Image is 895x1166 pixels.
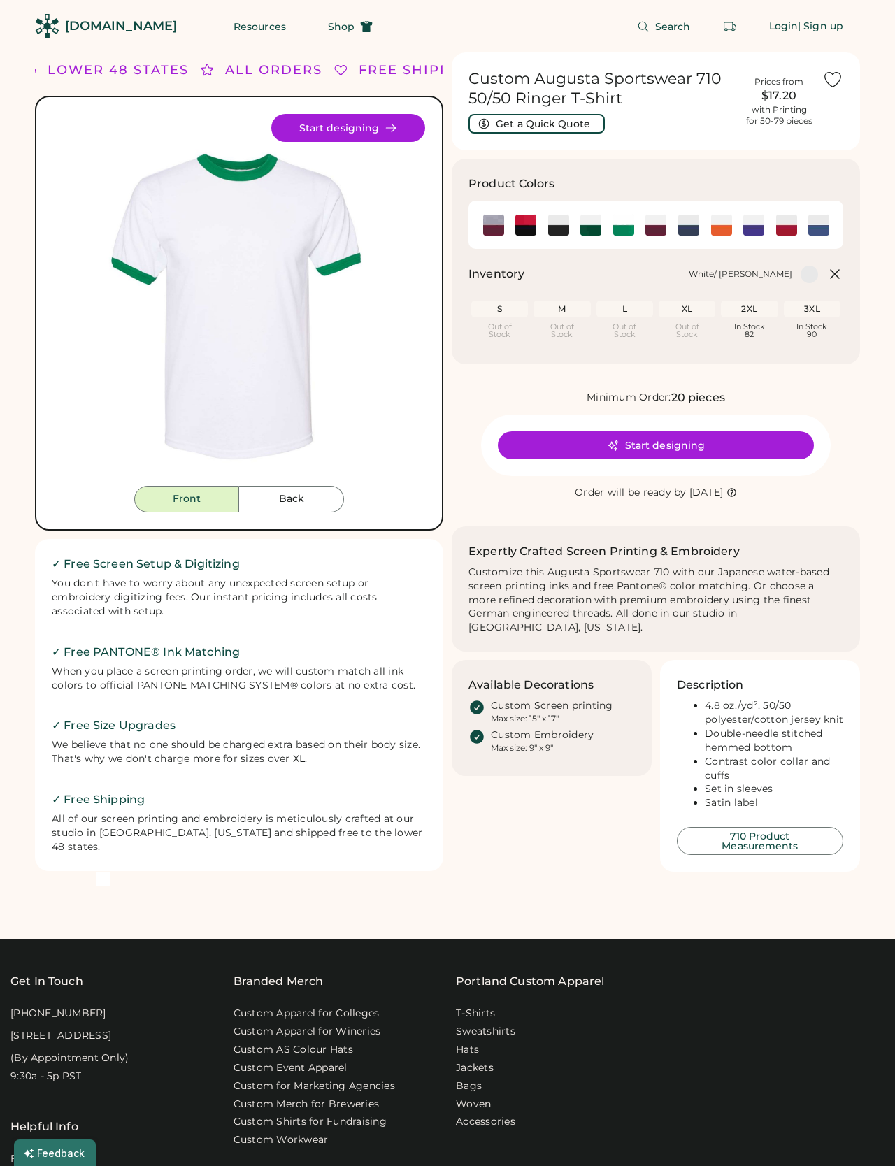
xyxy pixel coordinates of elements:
[677,827,843,855] button: 710 Product Measurements
[655,22,691,31] span: Search
[234,1025,381,1039] a: Custom Apparel for Wineries
[515,215,536,236] img: Red/ Black Swatch Image
[689,268,792,280] div: White/ [PERSON_NAME]
[483,215,504,236] div: Athletic Heather/ Maroon
[35,14,59,38] img: Rendered Logo - Screens
[328,22,355,31] span: Shop
[575,486,687,500] div: Order will be ready by
[52,812,427,854] div: All of our screen printing and embroidery is meticulously crafted at our studio in [GEOGRAPHIC_DA...
[711,215,732,236] div: White/ Orange
[587,391,671,405] div: Minimum Order:
[743,215,764,236] div: White/ Purple
[456,1097,491,1111] a: Woven
[491,713,559,724] div: Max size: 15" x 17"
[491,728,594,742] div: Custom Embroidery
[474,303,525,315] div: S
[234,1115,387,1129] a: Custom Shirts for Fundraising
[548,215,569,236] div: White/ Black
[271,114,425,142] button: Start designing
[798,20,843,34] div: | Sign up
[468,175,554,192] h3: Product Colors
[134,486,239,512] button: Front
[769,20,799,34] div: Login
[776,215,797,236] img: White/ Red Swatch Image
[754,76,803,87] div: Prices from
[661,303,713,315] div: XL
[536,323,587,338] div: Out of Stock
[620,13,708,41] button: Search
[456,1079,482,1093] a: Bags
[498,431,814,459] button: Start designing
[613,215,634,236] div: White/ Kelly
[311,13,389,41] button: Shop
[234,1061,348,1075] a: Custom Event Apparel
[10,1118,78,1135] div: Helpful Info
[689,486,724,500] div: [DATE]
[10,1007,106,1021] div: [PHONE_NUMBER]
[456,1061,494,1075] a: Jackets
[10,1152,33,1166] a: FAQ
[234,1043,353,1057] a: Custom AS Colour Hats
[711,215,732,236] img: White/ Orange Swatch Image
[808,215,829,236] img: White/ Royal Swatch Image
[808,215,829,236] div: White/ Royal
[10,973,83,990] div: Get In Touch
[359,61,479,80] div: FREE SHIPPING
[705,699,843,727] li: 4.8 oz./yd², 50/50 polyester/cotton jersey knit
[645,215,666,236] div: White/ Maroon
[705,796,843,810] li: Satin label
[515,215,536,236] div: Red/ Black
[787,323,838,338] div: In Stock 90
[744,87,814,104] div: $17.20
[53,114,425,486] div: 710 Style Image
[456,1025,515,1039] a: Sweatshirts
[483,215,504,236] img: Athletic Heather/ Maroon Swatch Image
[65,17,177,35] div: [DOMAIN_NAME]
[468,566,843,635] div: Customize this Augusta Sportswear 710 with our Japanese water-based screen printing inks and free...
[456,1115,515,1129] a: Accessories
[671,389,725,406] div: 20 pieces
[468,266,524,282] h2: Inventory
[10,1051,129,1065] div: (By Appointment Only)
[474,323,525,338] div: Out of Stock
[456,973,604,990] a: Portland Custom Apparel
[645,215,666,236] img: White/ Maroon Swatch Image
[225,61,322,80] div: ALL ORDERS
[52,577,427,619] div: You don't have to worry about any unexpected screen setup or embroidery digitizing fees. Our inst...
[599,323,650,338] div: Out of Stock
[468,543,740,560] h2: Expertly Crafted Screen Printing & Embroidery
[705,727,843,755] li: Double-needle stitched hemmed bottom
[716,13,744,41] button: Retrieve an order
[217,13,303,41] button: Resources
[456,1043,479,1057] a: Hats
[52,791,427,808] h2: ✓ Free Shipping
[536,303,587,315] div: M
[52,556,427,573] h2: ✓ Free Screen Setup & Digitizing
[677,677,744,693] h3: Description
[661,323,713,338] div: Out of Stock
[52,738,427,766] div: We believe that no one should be charged extra based on their body size. That's why we don't char...
[52,665,427,693] div: When you place a screen printing order, we will custom match all ink colors to official PANTONE M...
[724,303,775,315] div: 2XL
[10,1029,111,1043] div: [STREET_ADDRESS]
[705,755,843,783] li: Contrast color collar and cuffs
[599,303,650,315] div: L
[746,104,812,127] div: with Printing for 50-79 pieces
[234,1079,395,1093] a: Custom for Marketing Agencies
[613,215,634,236] img: White/ Kelly Swatch Image
[468,677,594,693] h3: Available Decorations
[705,782,843,796] li: Set in sleeves
[468,114,605,134] button: Get a Quick Quote
[724,323,775,338] div: In Stock 82
[234,1097,380,1111] a: Custom Merch for Breweries
[491,742,553,754] div: Max size: 9" x 9"
[52,717,427,734] h2: ✓ Free Size Upgrades
[456,1007,495,1021] a: T-Shirts
[787,303,838,315] div: 3XL
[234,973,324,990] div: Branded Merch
[580,215,601,236] img: White/ Dark Green Swatch Image
[678,215,699,236] img: White/ Navy Swatch Image
[234,1007,380,1021] a: Custom Apparel for Colleges
[580,215,601,236] div: White/ Dark Green
[234,1133,329,1147] a: Custom Workwear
